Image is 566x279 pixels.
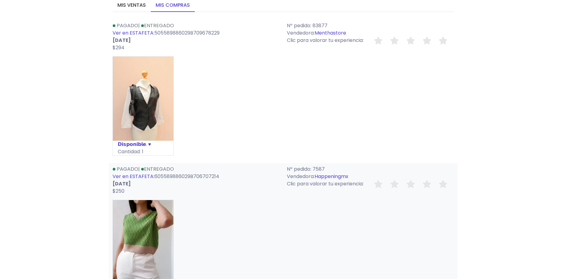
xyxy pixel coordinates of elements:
[113,173,154,180] a: Ver en ESTAFETA:
[315,29,346,36] a: Menthastore
[117,22,138,29] span: Pagado
[117,166,138,173] span: Pagado
[141,22,174,29] a: Entregado
[113,29,154,36] a: Ver en ESTAFETA:
[141,166,174,173] a: Entregado
[113,44,124,51] span: $294
[287,166,454,173] p: Nº pedido: 7587
[113,180,279,188] p: [DATE]
[287,29,454,37] p: Vendedora:
[287,180,364,187] span: Clic para valorar tu experiencia:
[287,22,454,29] p: Nº pedido: 83877
[109,166,283,195] div: | 605589886029B706707214
[113,37,279,44] p: [DATE]
[287,173,454,180] p: Vendedora:
[113,188,124,195] span: $250
[287,37,364,44] span: Clic para valorar tu experiencia:
[113,148,173,155] p: Cantidad: 1
[315,173,348,180] a: Happeningmx
[109,22,283,51] div: | 505589886029B709678229
[118,141,151,148] a: 𝗗𝗶𝘀𝗽𝗼𝗻𝗶𝗯𝗹𝗲. ♥
[113,57,173,141] img: small_1677527612408.jpg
